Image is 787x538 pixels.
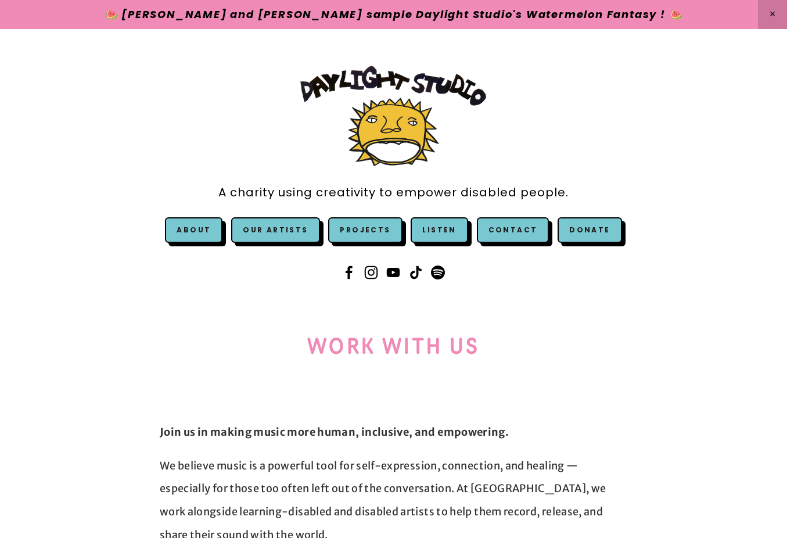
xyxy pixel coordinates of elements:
[218,180,569,206] a: A charity using creativity to empower disabled people.
[300,66,486,166] img: Daylight Studio
[160,332,627,358] h1: Work with us
[558,217,621,243] a: Donate
[231,217,319,243] a: Our Artists
[422,225,456,235] a: Listen
[328,217,402,243] a: Projects
[477,217,549,243] a: Contact
[177,225,211,235] a: About
[160,425,509,439] strong: Join us in making music more human, inclusive, and empowering.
